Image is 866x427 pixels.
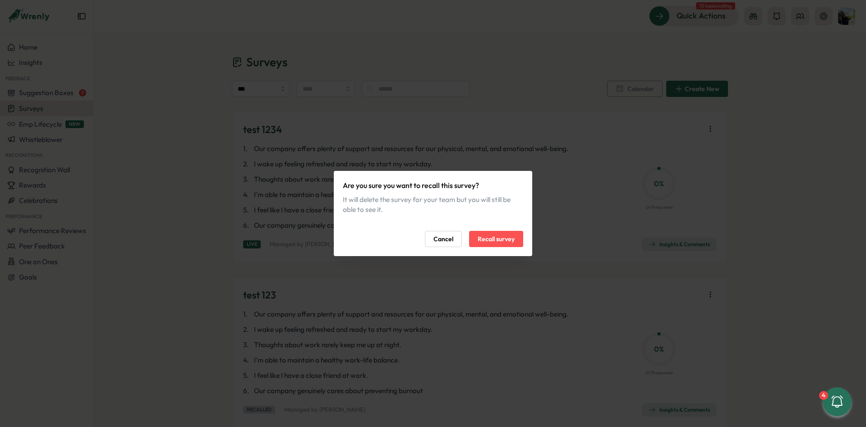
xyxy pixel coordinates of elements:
span: Cancel [433,231,453,247]
p: Are you sure you want to recall this survey? [343,180,523,191]
button: 4 [823,387,852,416]
span: Recall survey [478,231,515,247]
button: Cancel [425,231,462,247]
div: 4 [819,391,828,400]
button: Recall survey [469,231,523,247]
div: It will delete the survey for your team but you will still be able to see it. [343,195,523,215]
